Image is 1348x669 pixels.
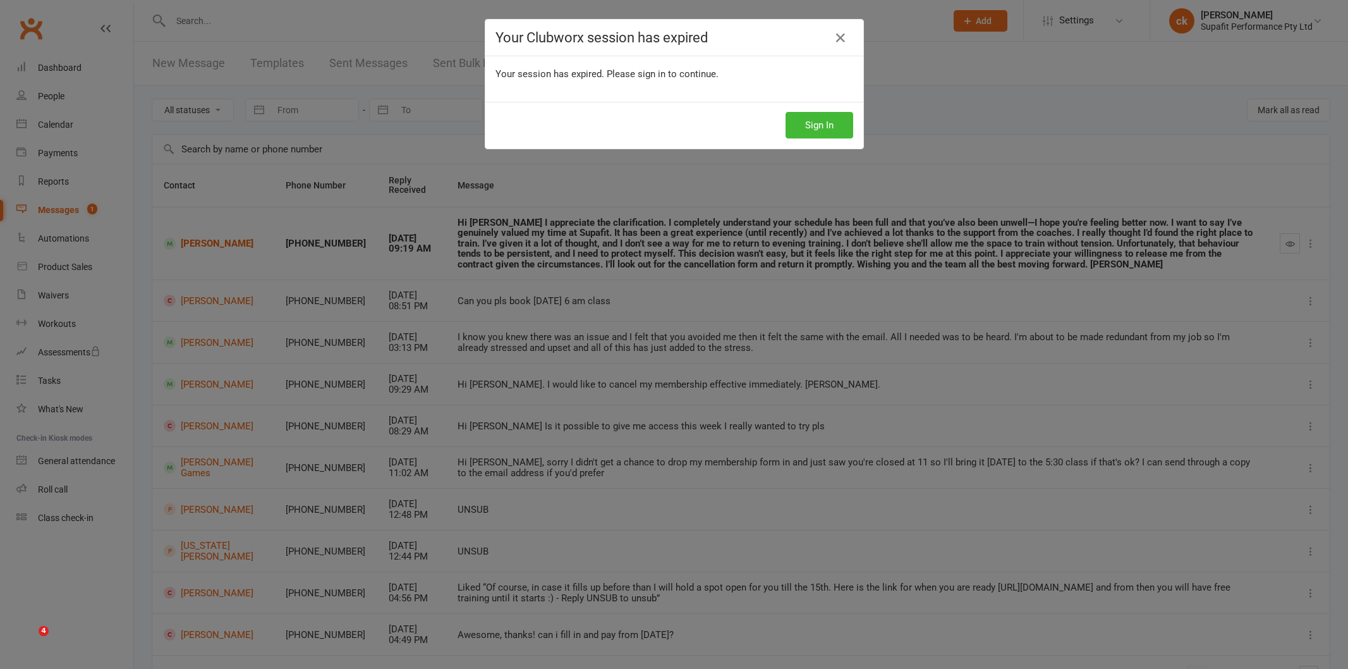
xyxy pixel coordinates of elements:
span: Your session has expired. Please sign in to continue. [495,68,719,80]
span: 4 [39,626,49,636]
button: Sign In [786,112,853,138]
a: Close [830,28,851,48]
iframe: Intercom live chat [13,626,43,656]
h4: Your Clubworx session has expired [495,30,853,46]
